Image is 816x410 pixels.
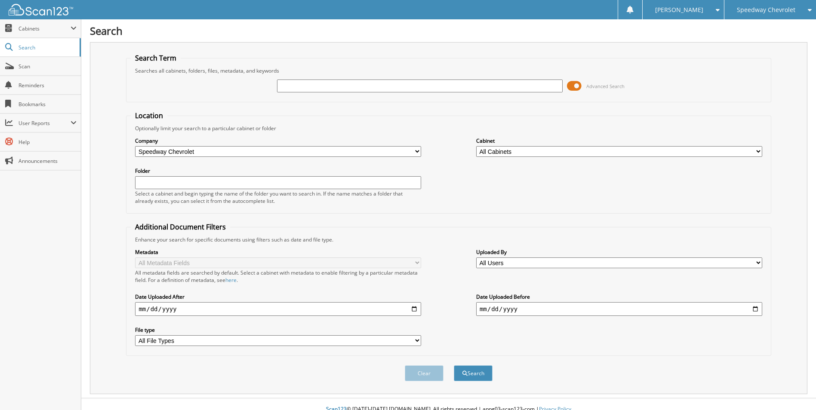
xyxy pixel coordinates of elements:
span: Bookmarks [18,101,77,108]
span: Advanced Search [586,83,625,89]
legend: Search Term [131,53,181,63]
span: [PERSON_NAME] [655,7,703,12]
div: Select a cabinet and begin typing the name of the folder you want to search in. If the name match... [135,190,421,205]
img: scan123-logo-white.svg [9,4,73,15]
span: Scan [18,63,77,70]
div: All metadata fields are searched by default. Select a cabinet with metadata to enable filtering b... [135,269,421,284]
a: here [225,276,237,284]
input: start [135,302,421,316]
input: end [476,302,762,316]
div: Enhance your search for specific documents using filters such as date and file type. [131,236,766,243]
span: User Reports [18,119,71,127]
label: Metadata [135,248,421,256]
div: Searches all cabinets, folders, files, metadata, and keywords [131,67,766,74]
label: Folder [135,167,421,174]
span: Announcements [18,157,77,165]
legend: Location [131,111,167,120]
h1: Search [90,24,807,38]
span: Reminders [18,82,77,89]
legend: Additional Document Filters [131,222,230,232]
label: File type [135,326,421,334]
span: Search [18,44,75,51]
button: Search [454,365,493,381]
div: Optionally limit your search to a particular cabinet or folder [131,125,766,132]
span: Cabinets [18,25,71,32]
span: Speedway Chevrolet [737,7,795,12]
label: Date Uploaded Before [476,293,762,300]
button: Clear [405,365,443,381]
label: Cabinet [476,137,762,144]
label: Date Uploaded After [135,293,421,300]
span: Help [18,138,77,146]
label: Uploaded By [476,248,762,256]
label: Company [135,137,421,144]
